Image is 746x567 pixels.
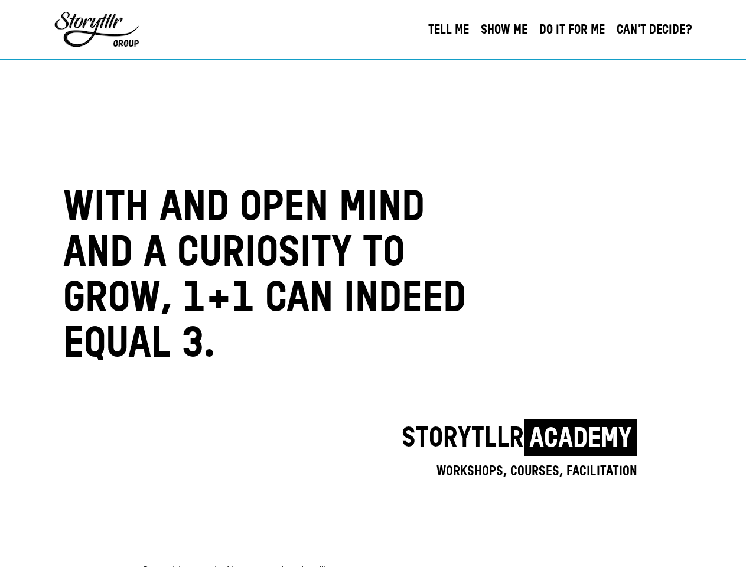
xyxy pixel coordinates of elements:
[54,12,139,47] img: Storytllr Group
[539,21,605,38] a: DO IT FOR ME
[382,464,638,478] h3: Workshops, Courses, Facilitation
[382,423,638,452] h2: STORYTLLR
[428,21,469,38] a: TELL ME
[63,183,471,365] h1: WITH AND OPEN MIND AND A CURIOSITY TO GROW, 1+1 CAN INDEED EQUAL 3.
[481,21,527,38] a: SHOW ME
[617,21,692,38] a: CAN'T DECIDE?
[481,92,746,567] iframe: Chat Widget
